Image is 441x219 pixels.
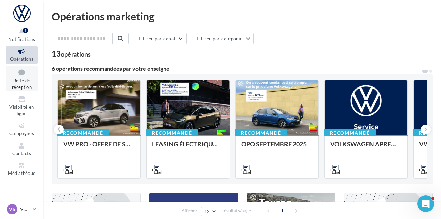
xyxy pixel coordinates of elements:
[6,203,38,216] a: VS VW St-Fons
[12,78,32,90] span: Boîte de réception
[201,207,219,216] button: 12
[152,141,224,154] div: LEASING ÉLECTRIQUE 2025
[146,129,198,137] div: Recommandé
[52,66,422,71] div: 6 opérations recommandées par votre enseigne
[20,206,30,213] p: VW St-Fons
[222,208,251,214] span: résultats/page
[8,36,35,42] span: Notifications
[6,66,38,92] a: Boîte de réception
[324,129,376,137] div: Recommandé
[6,160,38,177] a: Médiathèque
[330,141,402,154] div: VOLKSWAGEN APRES-VENTE
[191,33,254,44] button: Filtrer par catégorie
[204,209,210,214] span: 12
[6,46,38,63] a: Opérations
[235,129,287,137] div: Recommandé
[63,141,135,154] div: VW PRO - OFFRE DE SEPTEMBRE 25
[52,50,91,58] div: 13
[9,104,34,116] span: Visibilité en ligne
[23,28,28,33] div: 1
[6,141,38,158] a: Contacts
[9,206,15,213] span: VS
[6,94,38,118] a: Visibilité en ligne
[57,129,109,137] div: Recommandé
[417,195,434,212] iframe: Intercom live chat
[9,130,34,136] span: Campagnes
[277,205,288,216] span: 1
[8,170,36,176] span: Médiathèque
[10,56,33,62] span: Opérations
[6,120,38,137] a: Campagnes
[61,51,91,57] div: opérations
[182,208,197,214] span: Afficher
[241,141,313,154] div: OPO SEPTEMBRE 2025
[12,151,31,156] span: Contacts
[133,33,187,44] button: Filtrer par canal
[6,180,38,197] a: Calendrier
[6,26,38,43] button: Notifications 1
[52,11,433,22] div: Opérations marketing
